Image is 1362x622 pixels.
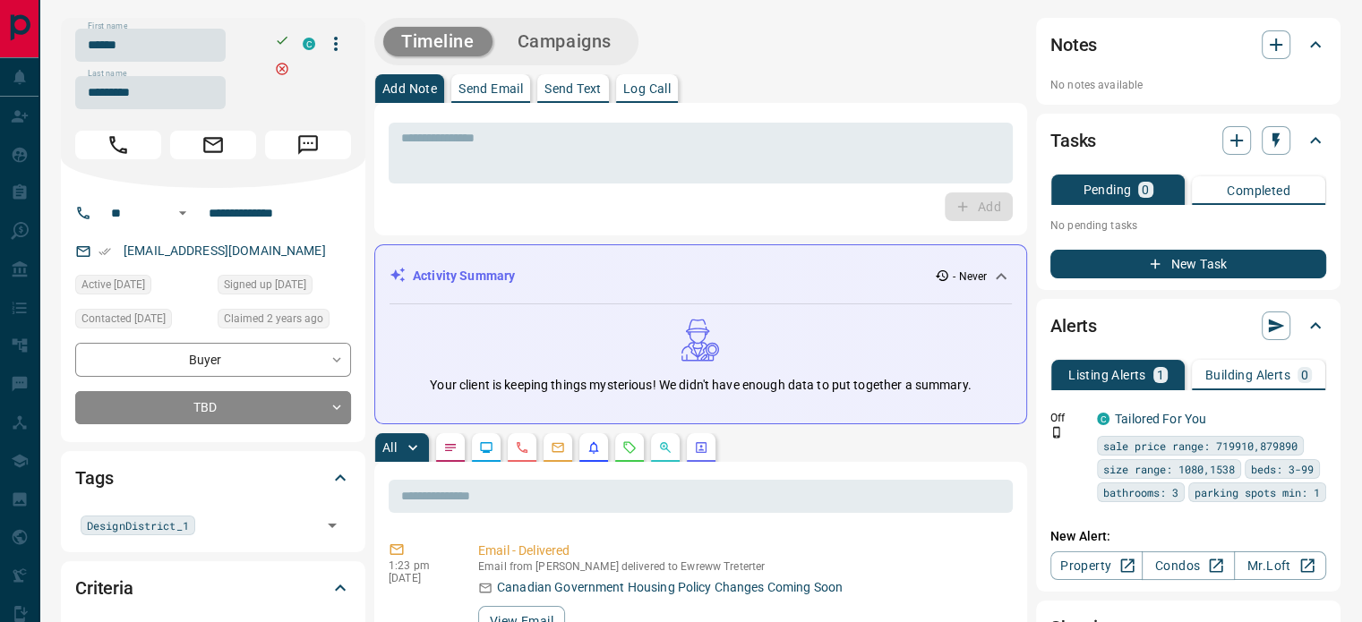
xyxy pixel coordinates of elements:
[224,276,306,294] span: Signed up [DATE]
[478,541,1006,560] p: Email - Delivered
[224,310,323,328] span: Claimed 2 years ago
[1227,184,1290,197] p: Completed
[1083,183,1131,196] p: Pending
[458,82,523,95] p: Send Email
[1050,119,1326,162] div: Tasks
[75,131,161,159] span: Call
[1050,23,1326,66] div: Notes
[320,513,345,538] button: Open
[1142,183,1149,196] p: 0
[1251,460,1314,478] span: beds: 3-99
[497,578,843,597] p: Canadian Government Housing Policy Changes Coming Soon
[1195,483,1320,501] span: parking spots min: 1
[1301,369,1308,381] p: 0
[1157,369,1164,381] p: 1
[544,82,602,95] p: Send Text
[1050,250,1326,278] button: New Task
[1050,304,1326,347] div: Alerts
[1050,212,1326,239] p: No pending tasks
[265,131,351,159] span: Message
[218,275,351,300] div: Mon Nov 14 2022
[382,441,397,454] p: All
[75,464,113,492] h2: Tags
[1097,413,1109,425] div: condos.ca
[1103,437,1298,455] span: sale price range: 719910,879890
[75,567,351,609] div: Criteria
[390,260,1012,293] div: Activity Summary- Never
[1050,126,1096,155] h2: Tasks
[1050,77,1326,93] p: No notes available
[389,559,451,572] p: 1:23 pm
[75,574,133,602] h2: Criteria
[953,268,987,285] p: - Never
[443,440,458,455] svg: Notes
[172,202,193,224] button: Open
[75,391,351,424] div: TBD
[623,82,671,95] p: Log Call
[81,276,145,294] span: Active [DATE]
[1103,483,1178,501] span: bathrooms: 3
[478,560,1006,573] p: Email from [PERSON_NAME] delivered to Ewreww Treterter
[430,376,971,395] p: Your client is keeping things mysterious! We didn't have enough data to put together a summary.
[75,343,351,376] div: Buyer
[88,21,127,32] label: First name
[1050,426,1063,439] svg: Push Notification Only
[551,440,565,455] svg: Emails
[1234,551,1326,580] a: Mr.Loft
[413,267,515,285] p: Activity Summary
[382,82,437,95] p: Add Note
[87,516,189,534] span: DesignDistrict_1
[1103,460,1235,478] span: size range: 1080,1538
[500,27,630,56] button: Campaigns
[479,440,493,455] svg: Lead Browsing Activity
[88,68,127,80] label: Last name
[170,131,256,159] span: Email
[303,38,315,50] div: condos.ca
[1050,410,1086,426] p: Off
[81,310,166,328] span: Contacted [DATE]
[1050,30,1097,59] h2: Notes
[1050,551,1143,580] a: Property
[1142,551,1234,580] a: Condos
[587,440,601,455] svg: Listing Alerts
[75,309,209,334] div: Mon Nov 14 2022
[1115,412,1206,426] a: Tailored For You
[694,440,708,455] svg: Agent Actions
[1068,369,1146,381] p: Listing Alerts
[658,440,672,455] svg: Opportunities
[622,440,637,455] svg: Requests
[1205,369,1290,381] p: Building Alerts
[218,309,351,334] div: Mon Nov 14 2022
[75,275,209,300] div: Mon Nov 14 2022
[1050,311,1097,340] h2: Alerts
[1050,527,1326,546] p: New Alert:
[99,245,111,258] svg: Email Verified
[75,456,351,499] div: Tags
[389,572,451,584] p: [DATE]
[515,440,529,455] svg: Calls
[383,27,493,56] button: Timeline
[124,243,326,258] a: [EMAIL_ADDRESS][DOMAIN_NAME]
